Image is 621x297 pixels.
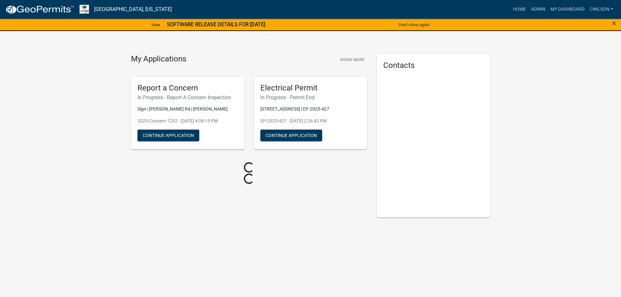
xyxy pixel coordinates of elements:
[612,19,616,28] span: ×
[260,130,322,141] button: Continue Application
[396,19,432,30] button: Don't show again
[337,54,367,65] button: Show More
[94,4,172,15] a: [GEOGRAPHIC_DATA], [US_STATE]
[260,118,361,124] p: EP-2025-427 - [DATE] 2:26:42 PM
[612,19,616,27] button: Close
[149,19,163,30] a: View
[137,94,238,101] h6: In Progress - Report A Concern Inspection
[131,54,186,64] h4: My Applications
[80,5,89,14] img: Morgan County, Indiana
[383,61,484,70] h5: Contacts
[137,130,199,141] button: Continue Application
[548,3,587,16] a: My Dashboard
[260,83,361,93] h5: Electrical Permit
[528,3,548,16] a: Admin
[260,106,361,112] p: [STREET_ADDRESS] | EP-2025-427
[587,3,616,16] a: cwilson
[260,94,361,101] h6: In Progress - Permit End
[137,118,238,124] p: 2025-Concern-1202 - [DATE] 4:08:15 PM
[137,83,238,93] h5: Report a Concern
[137,106,238,112] p: Sign | [PERSON_NAME] Rd | [PERSON_NAME]
[167,21,265,27] strong: SOFTWARE RELEASE DETAILS FOR [DATE]
[510,3,528,16] a: Home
